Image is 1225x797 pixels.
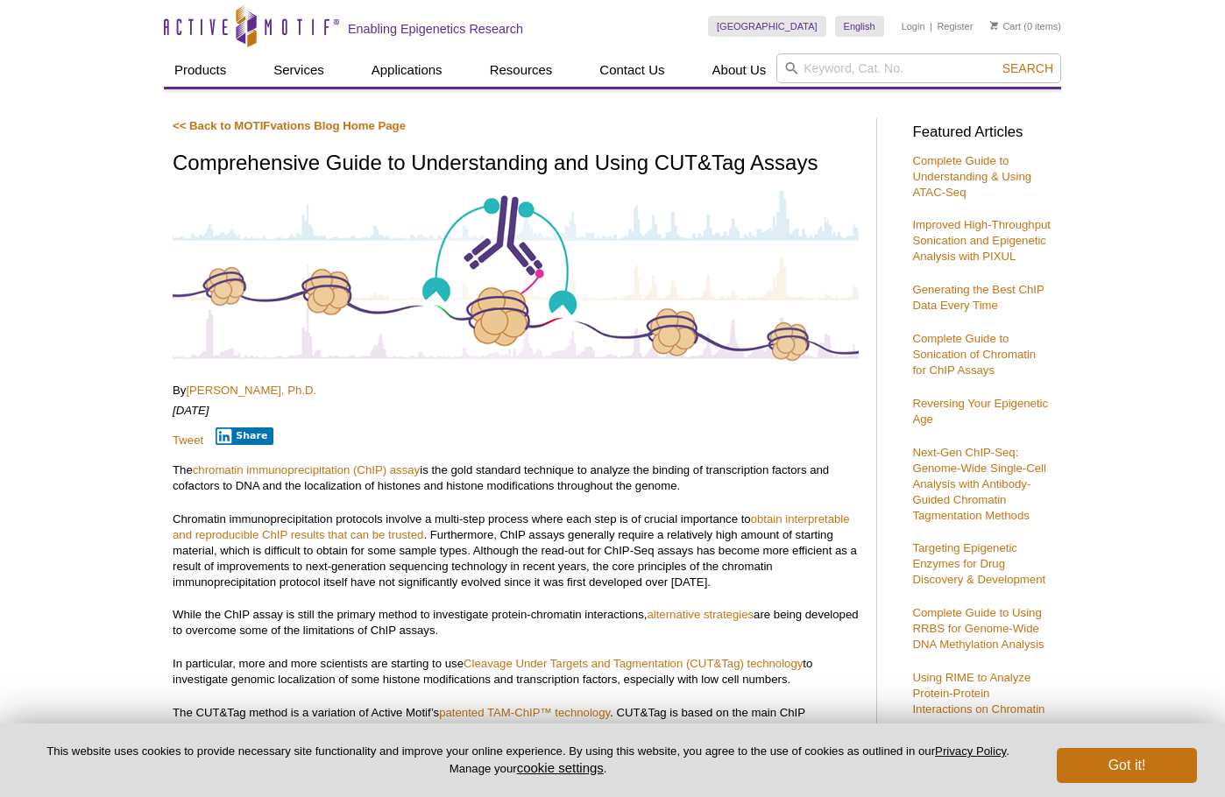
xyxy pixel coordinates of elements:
p: In particular, more and more scientists are starting to use to investigate genomic localization o... [173,656,859,688]
img: Antibody-Based Tagmentation Notes [173,187,859,363]
a: Contact Us [589,53,675,87]
a: [GEOGRAPHIC_DATA] [708,16,826,37]
button: Search [997,60,1059,76]
a: Applications [361,53,453,87]
a: English [835,16,884,37]
h2: Enabling Epigenetics Research [348,21,523,37]
a: Tweet [173,434,203,447]
a: Complete Guide to Using RRBS for Genome-Wide DNA Methylation Analysis [912,606,1044,651]
a: Complete Guide to Understanding & Using ATAC-Seq [912,154,1031,199]
a: Complete Guide to Sonication of Chromatin for ChIP Assays [912,332,1036,377]
a: chromatin immunoprecipitation (ChIP) assay [193,463,420,476]
a: << Back to MOTIFvations Blog Home Page [173,119,406,132]
a: obtain interpretable and reproducible ChIP results that can be trusted [173,512,850,541]
a: Privacy Policy [935,744,1006,758]
a: Improved High-Throughput Sonication and Epigenetic Analysis with PIXUL [912,218,1051,263]
input: Keyword, Cat. No. [776,53,1061,83]
button: Got it! [1057,748,1197,783]
h3: Featured Articles [912,125,1052,140]
button: Share [216,427,274,445]
a: [PERSON_NAME], Ph.D. [186,384,316,397]
a: Generating the Best ChIP Data Every Time [912,283,1044,312]
a: Using RIME to Analyze Protein-Protein Interactions on Chromatin [912,671,1044,716]
a: Targeting Epigenetic Enzymes for Drug Discovery & Development [912,541,1045,586]
a: Products [164,53,237,87]
p: While the ChIP assay is still the primary method to investigate protein-chromatin interactions, a... [173,607,859,638]
img: Your Cart [990,21,998,30]
a: Next-Gen ChIP-Seq: Genome-Wide Single-Cell Analysis with Antibody-Guided Chromatin Tagmentation M... [912,446,1045,522]
a: patented TAM-ChIP™ technology [439,706,610,719]
p: This website uses cookies to provide necessary site functionality and improve your online experie... [28,744,1028,777]
a: Login [902,20,925,32]
a: About Us [702,53,777,87]
a: Resources [479,53,563,87]
li: (0 items) [990,16,1061,37]
h1: Comprehensive Guide to Understanding and Using CUT&Tag Assays [173,152,859,177]
span: Search [1002,61,1053,75]
a: Cart [990,20,1021,32]
p: Chromatin immunoprecipitation protocols involve a multi-step process where each step is of crucia... [173,511,859,590]
p: By [173,383,859,398]
em: [DATE] [173,404,209,417]
a: Cleavage Under Targets and Tagmentation (CUT&Tag) technology [464,657,803,670]
li: | [930,16,932,37]
a: Register [937,20,973,32]
a: Reversing Your Epigenetic Age [912,397,1048,426]
p: The is the gold standard technique to analyze the binding of transcription factors and cofactors ... [173,462,859,494]
button: cookie settings [517,760,604,775]
a: Services [263,53,335,87]
a: alternative strategies [647,608,754,621]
